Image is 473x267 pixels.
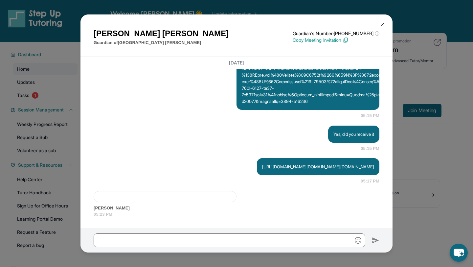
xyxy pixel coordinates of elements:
img: Emoji [355,237,361,244]
span: [PERSON_NAME] [94,205,379,211]
span: 05:15 PM [361,112,379,119]
h3: [DATE] [94,60,379,66]
span: 05:23 PM [94,211,379,218]
p: Copy Meeting Invitation [293,37,379,43]
p: [URL][DOMAIN_NAME][DOMAIN_NAME][DOMAIN_NAME] [262,163,374,170]
img: Close Icon [380,22,385,27]
img: Send icon [372,236,379,244]
button: chat-button [450,244,468,262]
span: 05:17 PM [361,178,379,184]
span: ⓘ [375,30,379,37]
h1: [PERSON_NAME] [PERSON_NAME] [94,28,229,39]
p: Guardian of [GEOGRAPHIC_DATA] [PERSON_NAME] [94,39,229,46]
p: Guardian's Number: [PHONE_NUMBER] [293,30,379,37]
img: Copy Icon [343,37,349,43]
span: 05:15 PM [361,145,379,152]
p: Yes, did you receive it [333,131,374,137]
